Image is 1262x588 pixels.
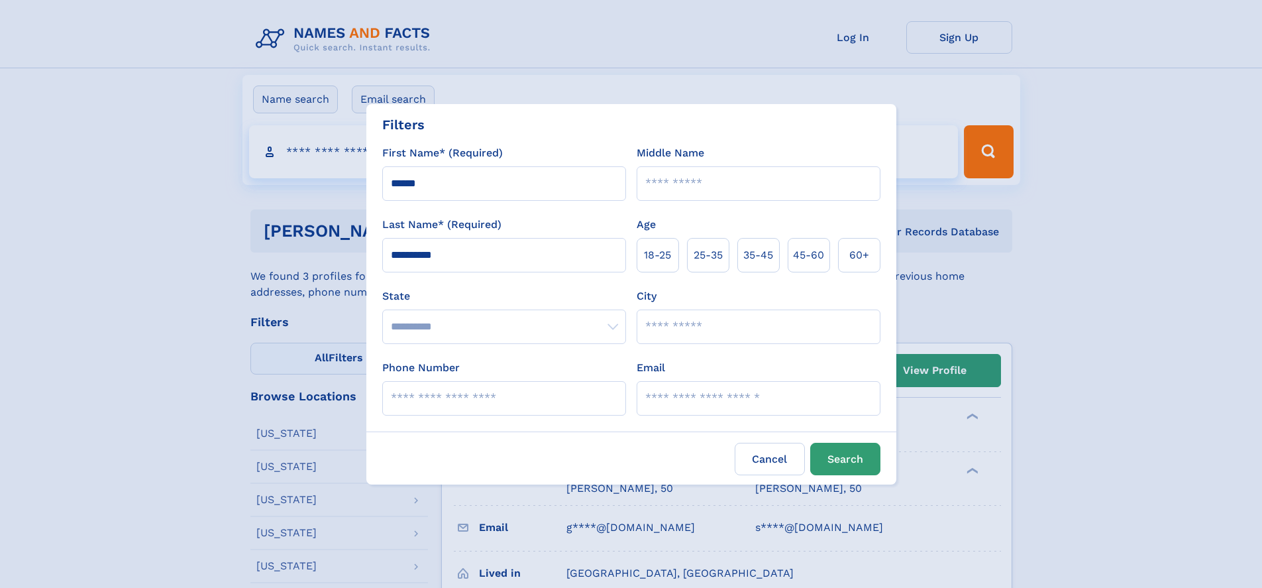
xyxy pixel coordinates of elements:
label: Email [637,360,665,376]
label: State [382,288,626,304]
span: 60+ [849,247,869,263]
span: 45‑60 [793,247,824,263]
span: 35‑45 [743,247,773,263]
label: Last Name* (Required) [382,217,501,233]
label: Phone Number [382,360,460,376]
button: Search [810,443,880,475]
label: Middle Name [637,145,704,161]
span: 18‑25 [644,247,671,263]
span: 25‑35 [694,247,723,263]
div: Filters [382,115,425,135]
label: City [637,288,657,304]
label: First Name* (Required) [382,145,503,161]
label: Cancel [735,443,805,475]
label: Age [637,217,656,233]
